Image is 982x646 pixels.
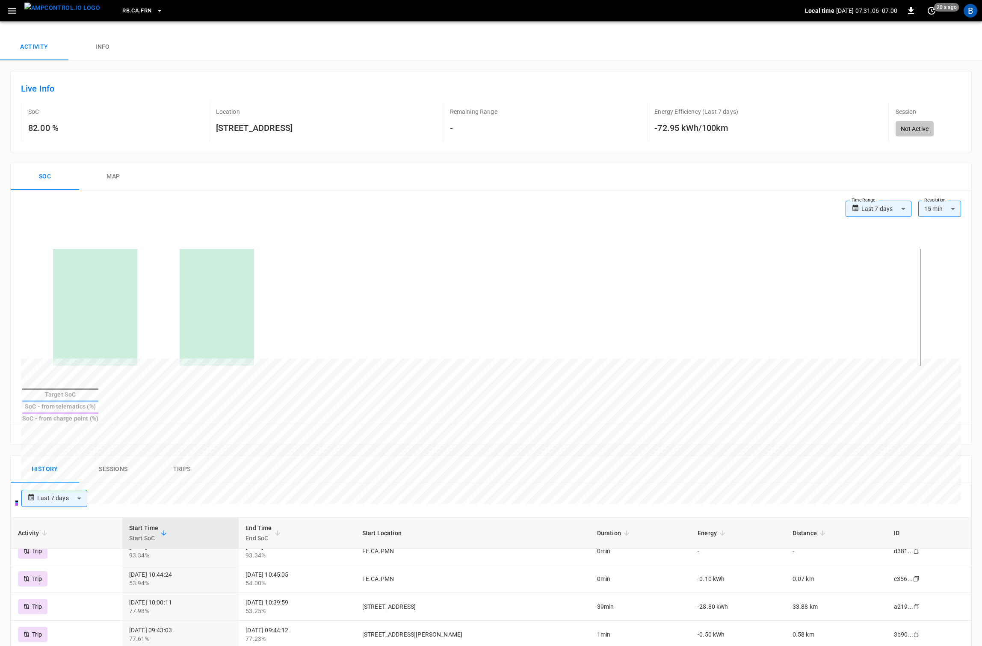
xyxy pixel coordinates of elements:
[450,107,497,116] p: Remaining Range
[18,528,50,538] span: Activity
[216,107,240,116] p: Location
[793,528,828,538] span: Distance
[37,490,87,507] div: Last 7 days
[79,456,148,483] button: Sessions
[18,543,47,559] div: Trip
[129,523,159,543] div: Start Time
[355,518,590,549] th: Start Location
[28,107,39,116] p: SoC
[18,599,47,614] div: Trip
[18,627,47,642] div: Trip
[119,3,166,19] button: RB.CA.FRN
[836,6,897,15] p: [DATE] 07:31:06 -07:00
[896,107,917,116] p: Session
[245,523,272,543] div: End Time
[11,456,79,483] button: History
[698,528,728,538] span: Energy
[245,523,283,543] span: End TimeEnd SoC
[852,197,876,204] label: Time Range
[597,528,632,538] span: Duration
[887,518,971,549] th: ID
[11,163,79,190] button: Soc
[925,4,938,18] button: set refresh interval
[79,163,148,190] button: map
[18,571,47,587] div: Trip
[654,121,738,135] h6: -72.95 kWh/100km
[24,3,100,13] img: ampcontrol.io logo
[68,33,137,61] button: Info
[245,533,272,543] p: End SoC
[148,456,216,483] button: Trips
[924,197,946,204] label: Resolution
[934,3,959,12] span: 20 s ago
[964,4,977,18] div: profile-icon
[129,533,159,543] p: Start SoC
[918,201,961,217] div: 15 min
[28,121,59,135] h6: 82.00 %
[805,6,834,15] p: Local time
[654,107,738,116] p: Energy Efficiency (Last 7 days)
[122,6,151,16] span: RB.CA.FRN
[129,523,170,543] span: Start TimeStart SoC
[21,82,961,95] h6: Live Info
[861,201,911,217] div: Last 7 days
[901,124,929,133] p: Not Active
[216,121,293,135] h6: [STREET_ADDRESS]
[450,121,497,135] h6: -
